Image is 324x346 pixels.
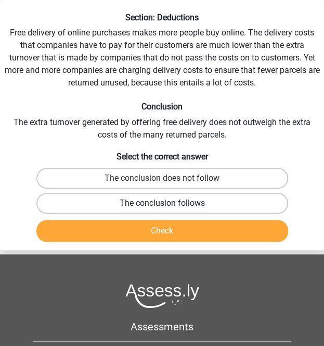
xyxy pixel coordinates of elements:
[4,150,320,162] h6: Select the correct answer
[4,102,320,112] h6: Conclusion
[4,13,320,22] h6: Section: Deductions
[36,193,288,214] label: The conclusion follows
[33,320,291,333] h5: Assessments
[36,168,288,189] label: The conclusion does not follow
[125,283,199,308] img: Assessly logo
[36,220,288,242] button: Check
